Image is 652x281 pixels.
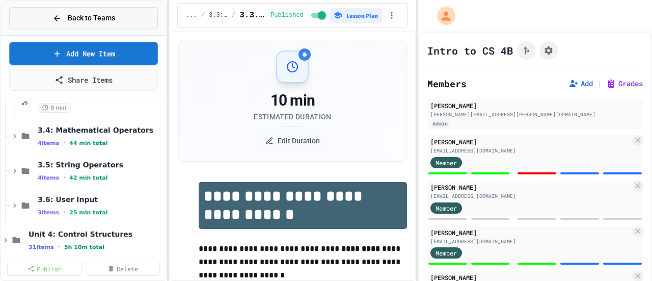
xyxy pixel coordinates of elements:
span: • [63,208,65,216]
span: 44 min total [69,140,107,146]
span: / [201,11,205,19]
button: Add [568,79,593,89]
span: 9 min [38,103,71,113]
a: Share Items [9,69,158,91]
span: ... [186,11,197,19]
div: Estimated Duration [254,112,331,122]
div: My Account [426,4,458,28]
div: [PERSON_NAME] [430,228,631,237]
span: 3.4: Mathematical Operators [38,125,164,135]
button: Edit Duration [255,131,330,151]
span: Member [436,158,457,167]
div: Admin [430,119,450,128]
span: 3.3.1: Variables and Data Types [239,9,266,21]
span: Back to Teams [68,13,115,23]
span: | [597,78,602,90]
h2: Members [427,76,467,91]
h1: Intro to CS 4B [427,43,513,58]
div: [PERSON_NAME] [430,183,631,192]
div: [PERSON_NAME] [430,101,640,110]
button: Grades [606,79,643,89]
span: • [63,139,65,147]
span: • [63,173,65,182]
span: 4 items [38,174,59,181]
span: Published [270,11,304,19]
div: [EMAIL_ADDRESS][DOMAIN_NAME] [430,238,631,245]
span: 25 min total [69,209,107,216]
div: [PERSON_NAME][EMAIL_ADDRESS][PERSON_NAME][DOMAIN_NAME] [430,111,640,118]
span: 3 items [38,209,59,216]
div: Content is published and visible to students [270,9,328,21]
button: Click to see fork details [517,41,535,60]
span: / [232,11,235,19]
div: 10 min [254,91,331,110]
span: 3.3: Variables and Data Types [209,11,228,19]
span: Unit 4: Control Structures [29,229,164,239]
div: [EMAIL_ADDRESS][DOMAIN_NAME] [430,192,631,200]
button: Back to Teams [9,7,158,29]
span: Member [436,248,457,258]
span: • [58,243,60,251]
a: Publish [7,262,81,276]
a: Delete [86,262,160,276]
span: 42 min total [69,174,107,181]
span: 3.5: String Operators [38,160,164,169]
span: 31 items [29,244,54,250]
button: Assignment Settings [539,41,558,60]
div: [PERSON_NAME] [430,137,631,146]
span: 4 items [38,140,59,146]
button: Lesson Plan [330,8,382,23]
a: Add New Item [9,42,158,65]
span: Member [436,203,457,213]
span: 3.6: User Input [38,195,164,204]
div: [EMAIL_ADDRESS][DOMAIN_NAME] [430,147,631,155]
span: 5h 10m total [64,244,104,250]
